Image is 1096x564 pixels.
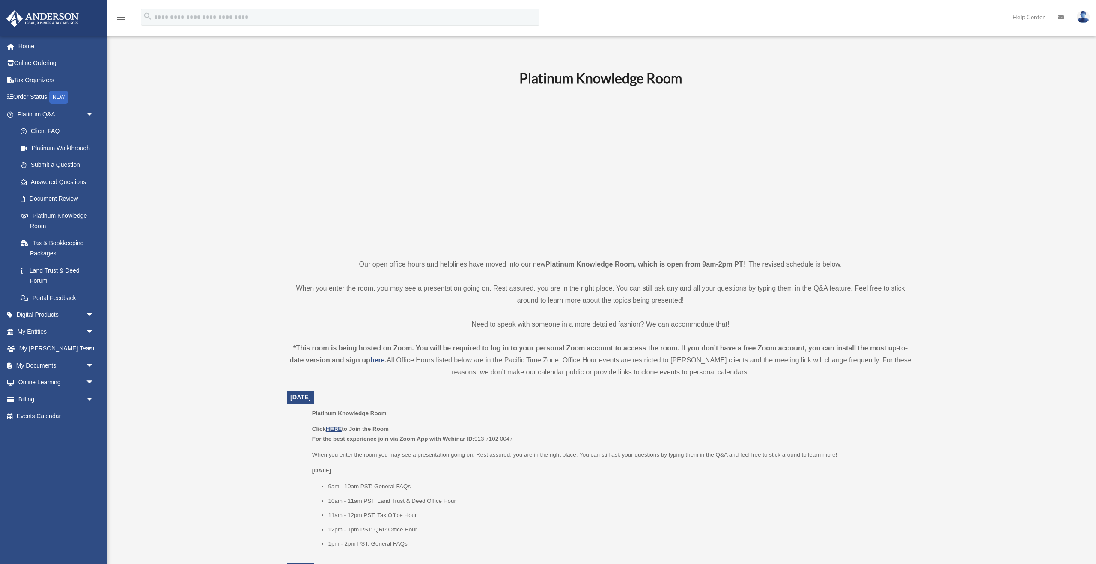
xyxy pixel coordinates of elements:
p: When you enter the room, you may see a presentation going on. Rest assured, you are in the right ... [287,282,914,306]
span: arrow_drop_down [86,357,103,374]
i: menu [116,12,126,22]
i: search [143,12,152,21]
a: Home [6,38,107,55]
p: Our open office hours and helplines have moved into our new ! The revised schedule is below. [287,258,914,270]
a: Document Review [12,190,107,208]
li: 11am - 12pm PST: Tax Office Hour [328,510,908,520]
a: Platinum Q&Aarrow_drop_down [6,106,107,123]
p: When you enter the room you may see a presentation going on. Rest assured, you are in the right p... [312,450,908,460]
a: Submit a Question [12,157,107,174]
p: Need to speak with someone in a more detailed fashion? We can accommodate that! [287,318,914,330]
a: Platinum Knowledge Room [12,207,103,235]
b: For the best experience join via Zoom App with Webinar ID: [312,436,474,442]
iframe: 231110_Toby_KnowledgeRoom [472,98,729,243]
strong: . [385,356,387,364]
a: HERE [326,426,342,432]
a: Online Ordering [6,55,107,72]
li: 1pm - 2pm PST: General FAQs [328,539,908,549]
strong: Platinum Knowledge Room, which is open from 9am-2pm PT [545,261,743,268]
a: Client FAQ [12,123,107,140]
span: arrow_drop_down [86,106,103,123]
span: arrow_drop_down [86,323,103,341]
div: All Office Hours listed below are in the Pacific Time Zone. Office Hour events are restricted to ... [287,342,914,378]
b: Click to Join the Room [312,426,389,432]
span: arrow_drop_down [86,391,103,408]
a: Tax Organizers [6,71,107,89]
a: Events Calendar [6,408,107,425]
span: arrow_drop_down [86,306,103,324]
a: Billingarrow_drop_down [6,391,107,408]
span: [DATE] [290,394,311,401]
a: Tax & Bookkeeping Packages [12,235,107,262]
a: Digital Productsarrow_drop_down [6,306,107,324]
span: arrow_drop_down [86,340,103,358]
a: menu [116,15,126,22]
p: 913 7102 0047 [312,424,908,444]
a: My [PERSON_NAME] Teamarrow_drop_down [6,340,107,357]
a: Portal Feedback [12,289,107,306]
span: arrow_drop_down [86,374,103,392]
a: My Entitiesarrow_drop_down [6,323,107,340]
li: 12pm - 1pm PST: QRP Office Hour [328,525,908,535]
img: User Pic [1077,11,1090,23]
img: Anderson Advisors Platinum Portal [4,10,81,27]
strong: *This room is being hosted on Zoom. You will be required to log in to your personal Zoom account ... [289,344,908,364]
a: Land Trust & Deed Forum [12,262,107,289]
a: Online Learningarrow_drop_down [6,374,107,391]
a: Answered Questions [12,173,107,190]
a: here [370,356,385,364]
b: Platinum Knowledge Room [519,70,682,86]
u: [DATE] [312,467,331,474]
li: 9am - 10am PST: General FAQs [328,481,908,492]
li: 10am - 11am PST: Land Trust & Deed Office Hour [328,496,908,506]
a: Platinum Walkthrough [12,140,107,157]
span: Platinum Knowledge Room [312,410,387,416]
div: NEW [49,91,68,104]
a: Order StatusNEW [6,89,107,106]
a: My Documentsarrow_drop_down [6,357,107,374]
